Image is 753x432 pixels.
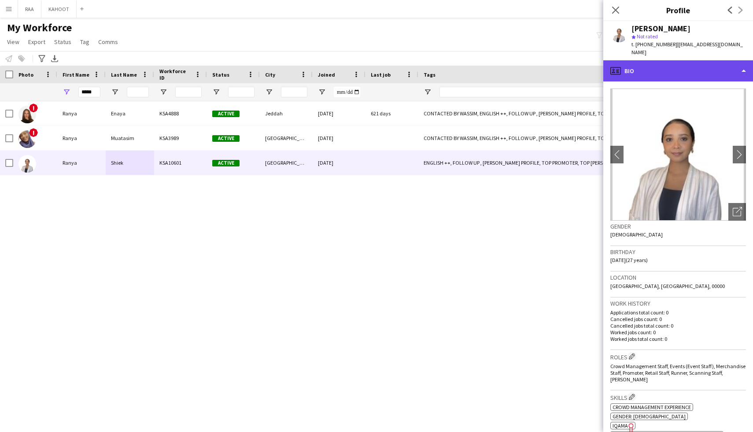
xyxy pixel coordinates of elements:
span: Active [212,111,240,117]
input: Tags Filter Input [439,87,638,97]
app-action-btn: Export XLSX [49,53,60,64]
h3: Profile [603,4,753,16]
div: [GEOGRAPHIC_DATA] [260,151,313,175]
button: Open Filter Menu [63,88,70,96]
div: KSA4888 [154,101,207,126]
a: View [4,36,23,48]
h3: Location [610,273,746,281]
button: Open Filter Menu [424,88,432,96]
span: First Name [63,71,89,78]
span: Crowd management experience [613,404,691,410]
span: | [EMAIL_ADDRESS][DOMAIN_NAME] [631,41,743,55]
div: KSA3989 [154,126,207,150]
div: Jeddah [260,101,313,126]
span: Active [212,160,240,166]
button: Open Filter Menu [318,88,326,96]
div: Ranya [57,126,106,150]
div: [GEOGRAPHIC_DATA] [260,126,313,150]
input: Last Name Filter Input [127,87,149,97]
span: City [265,71,275,78]
p: Applications total count: 0 [610,309,746,316]
span: [DEMOGRAPHIC_DATA] [610,231,663,238]
span: Active [212,135,240,142]
span: Not rated [637,33,658,40]
img: Ranya Muatasim [18,130,36,148]
span: Export [28,38,45,46]
p: Cancelled jobs total count: 0 [610,322,746,329]
div: Open photos pop-in [728,203,746,221]
span: Last Name [111,71,137,78]
div: CONTACTED BY WASSIM, ENGLISH ++, FOLLOW UP , [PERSON_NAME] PROFILE, TOP HOST/HOSTESS, TOP [PERSON... [418,101,643,126]
span: Comms [98,38,118,46]
span: Workforce ID [159,68,191,81]
img: Ranya Shiek [18,155,36,173]
a: Tag [77,36,93,48]
p: Worked jobs total count: 0 [610,336,746,342]
span: [GEOGRAPHIC_DATA], [GEOGRAPHIC_DATA], 00000 [610,283,725,289]
app-action-btn: Advanced filters [37,53,47,64]
span: Crowd Management Staff, Events (Event Staff), Merchandise Staff, Promoter, Retail Staff, Runner, ... [610,363,746,383]
div: [DATE] [313,151,365,175]
div: [DATE] [313,126,365,150]
div: CONTACTED BY WASSIM, ENGLISH ++, FOLLOW UP , [PERSON_NAME] PROFILE, TOP HOST/HOSTESS, TOP [PERSON... [418,126,643,150]
input: First Name Filter Input [78,87,100,97]
span: IQAMA [613,422,628,429]
div: Ranya [57,101,106,126]
span: Photo [18,71,33,78]
span: t. [PHONE_NUMBER] [631,41,677,48]
a: Export [25,36,49,48]
span: Status [212,71,229,78]
p: Worked jobs count: 0 [610,329,746,336]
img: Ranya Enaya [18,106,36,123]
p: Cancelled jobs count: 0 [610,316,746,322]
button: Open Filter Menu [159,88,167,96]
h3: Roles [610,352,746,361]
div: KSA10601 [154,151,207,175]
button: Open Filter Menu [265,88,273,96]
span: Joined [318,71,335,78]
span: View [7,38,19,46]
div: Muatasim [106,126,154,150]
input: Workforce ID Filter Input [175,87,202,97]
span: Status [54,38,71,46]
button: KAHOOT [41,0,77,18]
h3: Skills [610,392,746,402]
div: Ranya [57,151,106,175]
h3: Birthday [610,248,746,256]
h3: Work history [610,299,746,307]
input: Status Filter Input [228,87,255,97]
div: [PERSON_NAME] [631,25,690,33]
div: Enaya [106,101,154,126]
a: Status [51,36,75,48]
span: Last job [371,71,391,78]
div: 621 days [365,101,418,126]
div: ENGLISH ++, FOLLOW UP , [PERSON_NAME] PROFILE, TOP PROMOTER, TOP [PERSON_NAME] [418,151,643,175]
span: ! [29,128,38,137]
div: Shiek [106,151,154,175]
input: Joined Filter Input [334,87,360,97]
span: Gender: [DEMOGRAPHIC_DATA] [613,413,686,420]
span: [DATE] (27 years) [610,257,648,263]
div: Bio [603,60,753,81]
input: City Filter Input [281,87,307,97]
span: Tags [424,71,436,78]
button: Open Filter Menu [111,88,119,96]
a: Comms [95,36,122,48]
span: Tag [80,38,89,46]
button: RAA [18,0,41,18]
button: Open Filter Menu [212,88,220,96]
span: My Workforce [7,21,72,34]
span: ! [29,103,38,112]
img: Crew avatar or photo [610,89,746,221]
div: [DATE] [313,101,365,126]
h3: Gender [610,222,746,230]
